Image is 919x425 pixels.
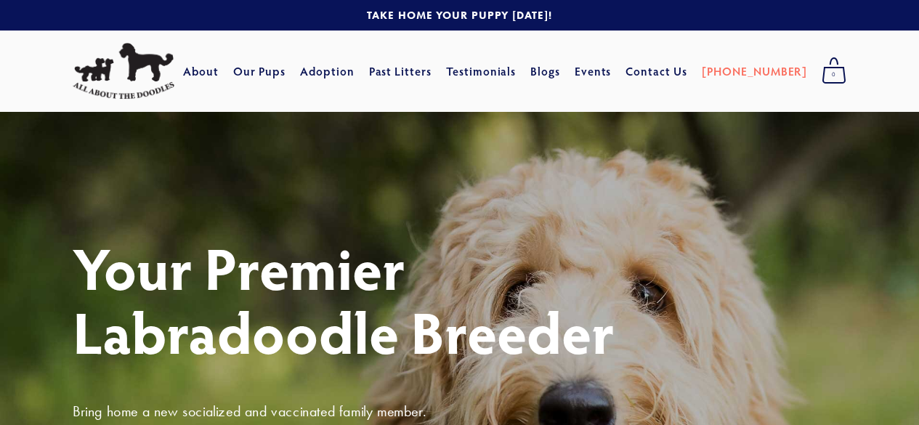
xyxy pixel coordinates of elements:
[369,63,432,78] a: Past Litters
[300,58,355,84] a: Adoption
[73,43,174,100] img: All About The Doodles
[233,58,286,84] a: Our Pups
[814,53,854,89] a: 0 items in cart
[626,58,687,84] a: Contact Us
[530,58,560,84] a: Blogs
[73,402,846,421] h3: Bring home a new socialized and vaccinated family member.
[575,58,612,84] a: Events
[183,58,219,84] a: About
[73,235,846,363] h1: Your Premier Labradoodle Breeder
[702,58,807,84] a: [PHONE_NUMBER]
[446,58,517,84] a: Testimonials
[822,65,846,84] span: 0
